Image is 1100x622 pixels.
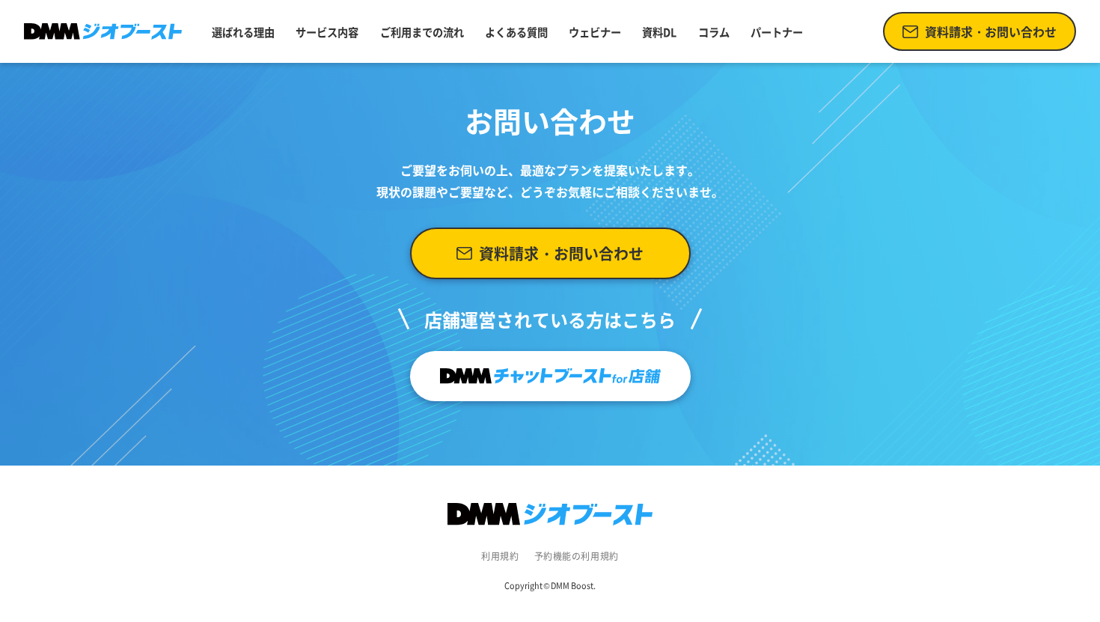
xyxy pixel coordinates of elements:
a: ご利用までの流れ [374,18,470,46]
img: DMMジオブースト [447,503,653,525]
span: 資料請求・お問い合わせ [925,22,1057,40]
a: パートナー [745,18,809,46]
a: コラム [692,18,736,46]
small: Copyright © DMM Boost. [504,579,596,591]
p: ご要望をお伺いの上、 最適なプランを提案いたします。 現状の課題やご要望など、 どうぞお気軽にご相談くださいませ。 [363,159,737,204]
a: チャットブーストfor店舗 [410,351,691,401]
a: ウェビナー [563,18,627,46]
a: 選ばれる理由 [206,18,281,46]
a: 利用規約 [481,549,519,563]
p: 店舗運営されている方はこちら [397,303,703,351]
a: 資料請求・お問い合わせ [410,228,691,279]
a: サービス内容 [290,18,364,46]
a: よくある質問 [479,18,554,46]
a: 予約機能の利用規約 [534,549,619,563]
a: 資料DL [636,18,682,46]
a: 資料請求・お問い合わせ [883,12,1076,51]
span: 資料請求・お問い合わせ [479,240,644,267]
img: DMMジオブースト [24,23,182,40]
img: チャットブーストfor店舗 [440,362,661,391]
